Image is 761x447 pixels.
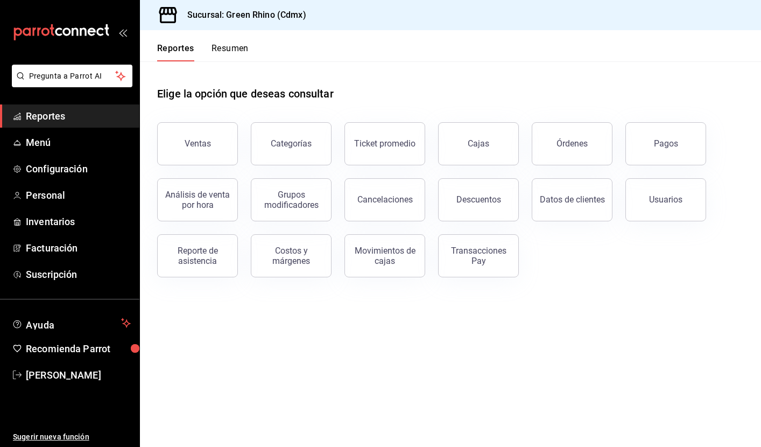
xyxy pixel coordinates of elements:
[185,138,211,149] div: Ventas
[258,246,325,266] div: Costos y márgenes
[438,122,519,165] a: Cajas
[26,317,117,330] span: Ayuda
[445,246,512,266] div: Transacciones Pay
[251,178,332,221] button: Grupos modificadores
[532,178,612,221] button: Datos de clientes
[625,178,706,221] button: Usuarios
[157,122,238,165] button: Ventas
[344,122,425,165] button: Ticket promedio
[251,234,332,277] button: Costos y márgenes
[118,28,127,37] button: open_drawer_menu
[26,241,131,255] span: Facturación
[12,65,132,87] button: Pregunta a Parrot AI
[251,122,332,165] button: Categorías
[164,190,231,210] div: Análisis de venta por hora
[540,194,605,205] div: Datos de clientes
[26,368,131,382] span: [PERSON_NAME]
[625,122,706,165] button: Pagos
[157,234,238,277] button: Reporte de asistencia
[157,43,194,61] button: Reportes
[8,78,132,89] a: Pregunta a Parrot AI
[164,246,231,266] div: Reporte de asistencia
[532,122,612,165] button: Órdenes
[556,138,588,149] div: Órdenes
[157,178,238,221] button: Análisis de venta por hora
[271,138,312,149] div: Categorías
[468,137,490,150] div: Cajas
[212,43,249,61] button: Resumen
[157,86,334,102] h1: Elige la opción que deseas consultar
[351,246,418,266] div: Movimientos de cajas
[344,178,425,221] button: Cancelaciones
[438,234,519,277] button: Transacciones Pay
[654,138,678,149] div: Pagos
[13,431,131,443] span: Sugerir nueva función
[157,43,249,61] div: navigation tabs
[29,71,116,82] span: Pregunta a Parrot AI
[26,109,131,123] span: Reportes
[26,214,131,229] span: Inventarios
[26,162,131,176] span: Configuración
[357,194,413,205] div: Cancelaciones
[26,267,131,282] span: Suscripción
[344,234,425,277] button: Movimientos de cajas
[179,9,306,22] h3: Sucursal: Green Rhino (Cdmx)
[456,194,501,205] div: Descuentos
[26,341,131,356] span: Recomienda Parrot
[26,135,131,150] span: Menú
[438,178,519,221] button: Descuentos
[26,188,131,202] span: Personal
[649,194,682,205] div: Usuarios
[258,190,325,210] div: Grupos modificadores
[354,138,415,149] div: Ticket promedio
